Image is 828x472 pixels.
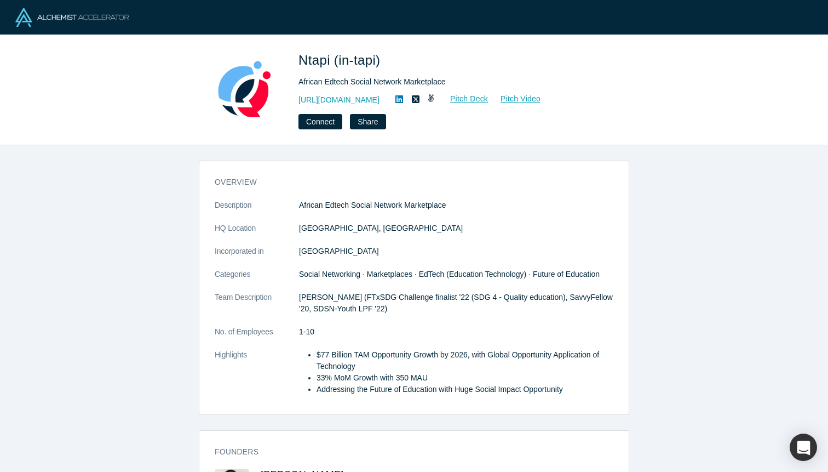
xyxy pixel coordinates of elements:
dt: No. of Employees [215,326,299,349]
p: African Edtech Social Network Marketplace [299,200,613,211]
h3: Founders [215,446,598,458]
dt: Description [215,200,299,223]
dd: 1-10 [299,326,613,338]
button: Share [350,114,386,129]
dd: [GEOGRAPHIC_DATA] [299,246,613,257]
a: [URL][DOMAIN_NAME] [298,94,380,106]
li: Addressing the Future of Education with Huge Social Impact Opportunity [317,384,613,395]
dt: HQ Location [215,223,299,246]
a: Pitch Deck [438,93,488,105]
dd: [GEOGRAPHIC_DATA], [GEOGRAPHIC_DATA] [299,223,613,234]
img: Alchemist Logo [15,8,129,27]
dt: Team Description [215,292,299,326]
h3: overview [215,177,598,188]
dt: Categories [215,269,299,292]
div: African Edtech Social Network Marketplace [298,76,605,88]
a: Pitch Video [488,93,541,105]
span: Social Networking · Marketplaces · EdTech (Education Technology) · Future of Education [299,270,600,278]
li: 33% MoM Growth with 350 MAU [317,372,613,384]
dt: Highlights [215,349,299,407]
img: Ntapi (in-tapi)'s Logo [206,50,283,127]
button: Connect [298,114,342,129]
p: [PERSON_NAME] (FTxSDG Challenge finalist '22 (SDG 4 - Quality education), SavvyFellow '20, SDSN-Y... [299,292,613,315]
span: Ntapi (in-tapi) [298,53,384,67]
li: $77 Billion TAM Opportunity Growth by 2026, with Global Opportunity Application of Technology [317,349,613,372]
dt: Incorporated in [215,246,299,269]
